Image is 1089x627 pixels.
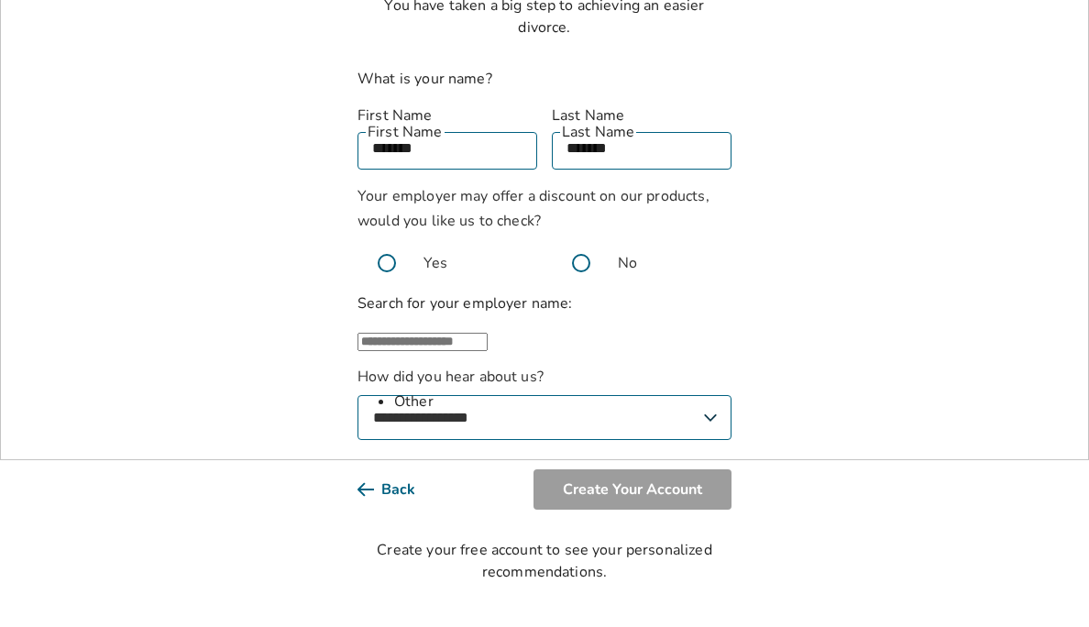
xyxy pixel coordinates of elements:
span: No [618,252,637,274]
li: Other [394,390,731,412]
button: Create Your Account [533,469,731,510]
label: How did you hear about us? [357,366,731,440]
button: Back [357,469,445,510]
label: What is your name? [357,69,492,89]
label: First Name [357,104,537,126]
span: Yes [423,252,447,274]
div: Create your free account to see your personalized recommendations. [357,539,731,583]
label: Search for your employer name: [357,293,573,313]
iframe: Chat Widget [997,539,1089,627]
label: Last Name [552,104,731,126]
span: Your employer may offer a discount on our products, would you like us to check? [357,186,709,231]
